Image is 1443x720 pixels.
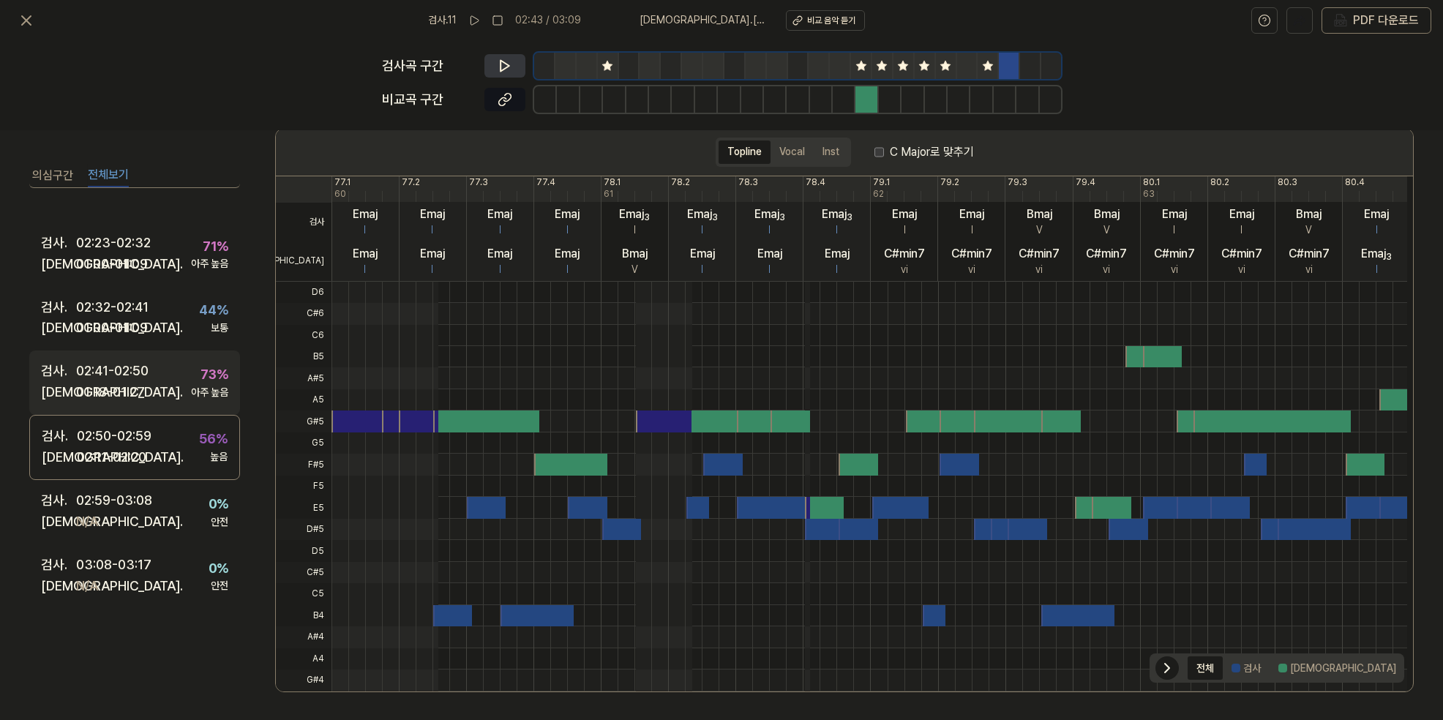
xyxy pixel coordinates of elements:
div: C#min7 [1019,245,1060,263]
span: D5 [276,540,331,561]
div: 60 [334,188,346,200]
img: share [1293,14,1306,27]
div: Emaj [1364,206,1389,223]
button: help [1251,7,1278,34]
div: C#min7 [1086,245,1127,263]
div: 비교곡 구간 [382,89,476,110]
button: Topline [719,140,771,164]
span: B5 [276,346,331,367]
div: 80.4 [1345,176,1365,189]
span: B4 [276,605,331,626]
button: Vocal [771,140,814,164]
sub: 3 [712,212,718,222]
div: Emaj [757,245,782,263]
div: 78.1 [604,176,621,189]
span: [DEMOGRAPHIC_DATA] [276,241,331,281]
div: vi [1035,263,1043,277]
span: 검사 [276,203,331,242]
div: 검사 . [41,361,76,382]
span: A5 [276,389,331,410]
div: V [1305,223,1312,238]
div: C#min7 [951,245,992,263]
div: C#min7 [1289,245,1330,263]
div: vi [968,263,975,277]
span: C#5 [276,562,331,583]
div: Emaj [420,206,445,223]
div: Emaj [487,206,512,223]
div: I [904,223,906,238]
div: vi [901,263,908,277]
div: 80.1 [1143,176,1160,189]
div: 01:00 - 01:09 [76,318,148,339]
div: 03:08 - 03:17 [76,555,151,576]
div: 안전 [211,579,228,593]
div: C#min7 [1221,245,1262,263]
button: Inst [814,140,848,164]
span: [DEMOGRAPHIC_DATA] . [DATE]부터1일 [PERSON_NAME] [640,13,768,28]
div: Emaj [420,245,445,263]
div: Emaj [353,206,378,223]
div: Bmaj [622,245,648,263]
div: 73 % [200,364,228,385]
sub: 3 [1386,252,1392,262]
div: I [836,223,838,238]
div: 02:59 - 03:08 [76,490,152,511]
div: Emaj [555,206,580,223]
div: 아주 높음 [191,257,228,271]
div: 77.3 [469,176,488,189]
span: D6 [276,282,331,303]
img: PDF Download [1334,14,1347,27]
div: I [431,223,433,238]
div: I [431,263,433,277]
div: 검사 . [41,490,76,511]
div: I [1173,223,1175,238]
div: Emaj [892,206,917,223]
div: 78.2 [671,176,690,189]
div: I [971,223,973,238]
button: 의심구간 [32,164,73,187]
div: [DEMOGRAPHIC_DATA] . [41,575,76,596]
div: I [1376,223,1378,238]
div: Emaj [822,206,852,223]
div: 56 % [199,429,228,450]
div: V [631,263,638,277]
div: [DEMOGRAPHIC_DATA] . [41,253,76,274]
div: I [701,223,703,238]
div: I [836,263,838,277]
div: 01:00 - 01:09 [76,253,148,274]
div: 80.3 [1278,176,1297,189]
label: C Major로 맞추기 [890,143,974,161]
div: V [1103,223,1110,238]
div: 79.3 [1008,176,1027,189]
div: 02:32 - 02:41 [76,296,149,318]
span: A4 [276,648,331,670]
div: 78.3 [738,176,758,189]
div: 검사곡 구간 [382,56,476,77]
div: Emaj [1361,245,1392,263]
div: 01:18 - 01:27 [76,382,145,403]
div: I [768,223,771,238]
span: C5 [276,583,331,604]
div: 71 % [203,236,228,257]
button: 비교 음악 듣기 [786,10,865,31]
div: Emaj [754,206,785,223]
div: I [499,223,501,238]
div: I [364,223,366,238]
button: PDF 다운로드 [1331,8,1422,33]
span: D#5 [276,519,331,540]
div: Bmaj [1094,206,1120,223]
span: C#6 [276,303,331,324]
div: 안전 [211,514,228,529]
span: A#4 [276,626,331,648]
div: 80.2 [1210,176,1229,189]
div: 검사 . [41,233,76,254]
div: Bmaj [1296,206,1322,223]
div: 77.2 [402,176,420,189]
div: vi [1305,263,1313,277]
div: I [768,263,771,277]
div: 검사 . [41,296,76,318]
div: Bmaj [1027,206,1052,223]
span: 검사 . 11 [428,13,457,28]
div: 79.2 [940,176,959,189]
div: 61 [604,188,613,200]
